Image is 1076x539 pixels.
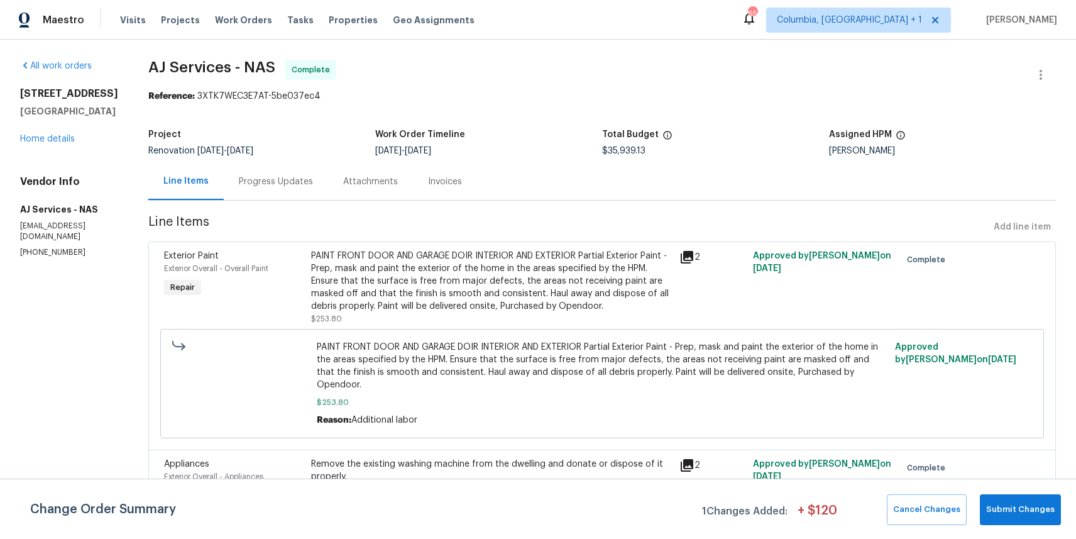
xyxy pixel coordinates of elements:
span: The hpm assigned to this work order. [896,130,906,147]
span: Complete [907,253,950,266]
span: Properties [329,14,378,26]
span: Cancel Changes [893,503,960,517]
span: Line Items [148,216,989,239]
h5: Assigned HPM [829,130,892,139]
span: Exterior Paint [164,252,219,260]
span: Change Order Summary [30,494,176,525]
span: $35,939.13 [602,147,645,155]
div: Line Items [163,175,209,187]
div: 3XTK7WEC3E7AT-5be037ec4 [148,90,1056,103]
span: Exterior Overall - Appliances [164,473,263,481]
span: Work Orders [215,14,272,26]
span: - [197,147,253,155]
h5: [GEOGRAPHIC_DATA] [20,105,118,118]
span: Columbia, [GEOGRAPHIC_DATA] + 1 [777,14,922,26]
span: Tasks [287,16,314,25]
span: Renovation [148,147,253,155]
span: [DATE] [375,147,402,155]
span: $253.80 [317,396,887,409]
span: Geo Assignments [393,14,475,26]
p: [PHONE_NUMBER] [20,247,118,258]
div: 2 [679,250,745,265]
span: The total cost of line items that have been proposed by Opendoor. This sum includes line items th... [662,130,672,147]
span: Projects [161,14,200,26]
h5: Project [148,130,181,139]
span: - [375,147,431,155]
span: 1 Changes Added: [702,499,788,525]
h5: Work Order Timeline [375,130,465,139]
span: [PERSON_NAME] [981,14,1057,26]
h2: [STREET_ADDRESS] [20,87,118,100]
span: Approved by [PERSON_NAME] on [895,343,1016,364]
p: [EMAIL_ADDRESS][DOMAIN_NAME] [20,221,118,242]
span: PAINT FRONT DOOR AND GARAGE DOIR INTERIOR AND EXTERIOR Partial Exterior Paint - Prep, mask and pa... [317,341,887,391]
span: [DATE] [988,355,1016,364]
b: Reference: [148,92,195,101]
div: Invoices [428,175,462,188]
span: [DATE] [197,147,224,155]
span: [DATE] [227,147,253,155]
a: Home details [20,135,75,143]
span: Additional labor [351,416,417,425]
span: Approved by [PERSON_NAME] on [753,252,891,273]
div: 65 [748,8,757,20]
span: + $ 120 [798,504,837,525]
span: Appliances [164,460,209,469]
span: Repair [165,281,200,294]
span: [DATE] [753,264,781,273]
span: Exterior Overall - Overall Paint [164,265,268,272]
span: AJ Services - NAS [148,60,275,75]
span: $253.80 [311,315,342,323]
div: Remove the existing washing machine from the dwelling and donate or dispose of it properly. [311,458,672,483]
span: Submit Changes [986,503,1055,517]
span: Reason: [317,416,351,425]
span: Visits [120,14,146,26]
span: [DATE] [405,147,431,155]
div: Attachments [343,175,398,188]
span: Complete [292,64,335,76]
div: PAINT FRONT DOOR AND GARAGE DOIR INTERIOR AND EXTERIOR Partial Exterior Paint - Prep, mask and pa... [311,250,672,313]
span: Complete [907,462,950,474]
h4: Vendor Info [20,175,118,188]
button: Cancel Changes [887,494,967,525]
div: 2 [679,458,745,473]
span: Approved by [PERSON_NAME] on [753,460,891,481]
div: Progress Updates [239,175,313,188]
button: Submit Changes [980,494,1061,525]
div: [PERSON_NAME] [829,147,1056,155]
h5: AJ Services - NAS [20,203,118,216]
span: Maestro [43,14,84,26]
a: All work orders [20,62,92,70]
span: [DATE] [753,472,781,481]
h5: Total Budget [602,130,659,139]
